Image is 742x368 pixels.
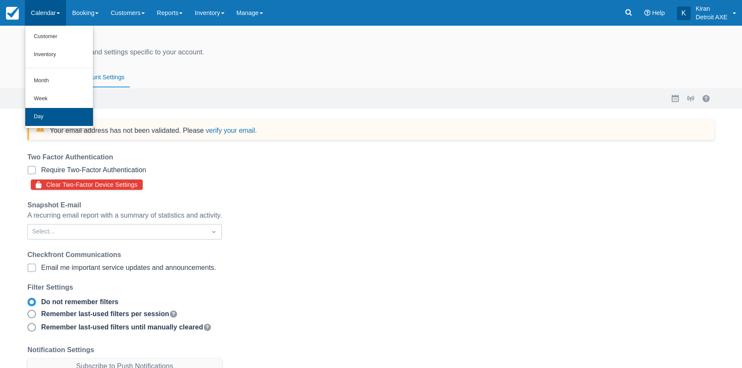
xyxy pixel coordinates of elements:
label: Notification Settings [27,345,98,355]
a: Inventory [25,46,93,64]
div: Profile [27,31,715,45]
p: Detroit AXE [696,13,727,21]
ul: Calendar [25,26,93,129]
p: Kiran [696,4,727,13]
div: Select... [32,227,202,236]
img: checkfront-main-nav-mini-logo.png [6,7,19,20]
a: Month [25,72,93,90]
button: Account Settings [74,68,130,87]
div: Do not remember filters [41,298,222,306]
i: Help [644,10,650,16]
label: Snapshot E-mail [27,200,84,210]
label: Filter Settings [27,282,77,293]
a: Customer [25,28,93,46]
div: Remember last-used filters per session [41,310,222,320]
button: verify your email. [206,126,257,135]
button: Clear Two-Factor Device Settings [31,180,143,190]
div: Email me important service updates and announcements. [41,263,222,272]
label: Checkfront Communications [27,250,125,260]
div: Manage your profile and settings specific to your account. [27,47,715,57]
a: Week [25,90,93,108]
span: Help [652,9,665,16]
label: Two Factor Authentication [27,152,117,162]
div: A recurring email report with a summary of statistics and activity. [27,210,222,221]
div: Require Two-Factor Authentication [41,166,222,174]
div: K [677,6,691,20]
span: Dropdown icon [209,227,218,236]
a: Day [25,108,93,126]
div: Your email address has not been validated. Please [36,124,257,135]
div: Remember last-used filters until manually cleared [41,323,222,333]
